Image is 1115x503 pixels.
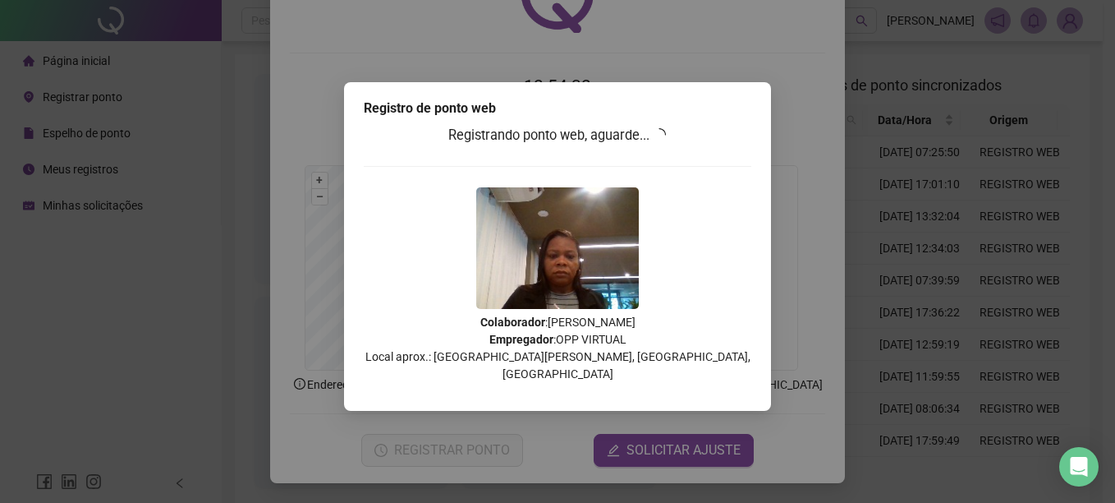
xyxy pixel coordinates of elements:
[650,126,668,144] span: loading
[480,316,545,329] strong: Colaborador
[364,125,751,146] h3: Registrando ponto web, aguarde...
[364,314,751,383] p: : [PERSON_NAME] : OPP VIRTUAL Local aprox.: [GEOGRAPHIC_DATA][PERSON_NAME], [GEOGRAPHIC_DATA], [G...
[476,187,639,309] img: 2Q==
[1059,447,1099,487] div: Open Intercom Messenger
[489,333,553,346] strong: Empregador
[364,99,751,118] div: Registro de ponto web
